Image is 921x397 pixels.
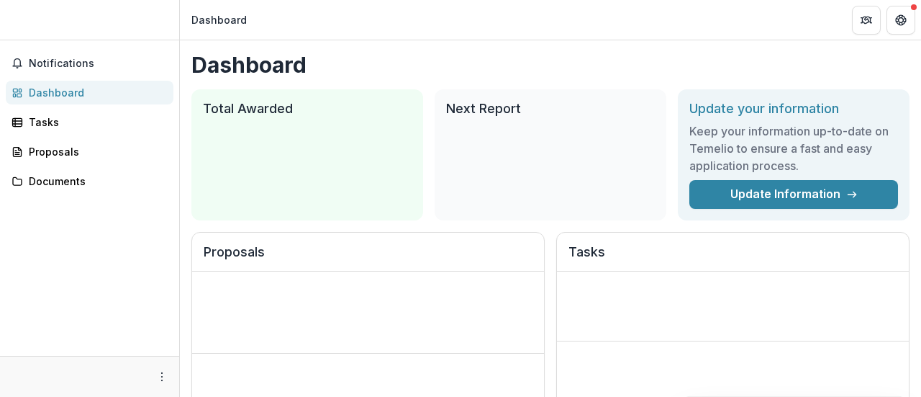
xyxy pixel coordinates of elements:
[6,169,173,193] a: Documents
[191,12,247,27] div: Dashboard
[689,180,898,209] a: Update Information
[689,101,898,117] h2: Update your information
[203,101,412,117] h2: Total Awarded
[29,58,168,70] span: Notifications
[852,6,881,35] button: Partners
[6,110,173,134] a: Tasks
[568,244,897,272] h2: Tasks
[29,115,162,130] div: Tasks
[886,6,915,35] button: Get Help
[191,52,909,78] h1: Dashboard
[6,140,173,164] a: Proposals
[186,9,253,30] nav: breadcrumb
[6,52,173,75] button: Notifications
[689,122,898,174] h3: Keep your information up-to-date on Temelio to ensure a fast and easy application process.
[446,101,655,117] h2: Next Report
[29,174,162,189] div: Documents
[204,244,532,272] h2: Proposals
[29,85,162,100] div: Dashboard
[153,368,171,385] button: More
[29,144,162,159] div: Proposals
[6,81,173,104] a: Dashboard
